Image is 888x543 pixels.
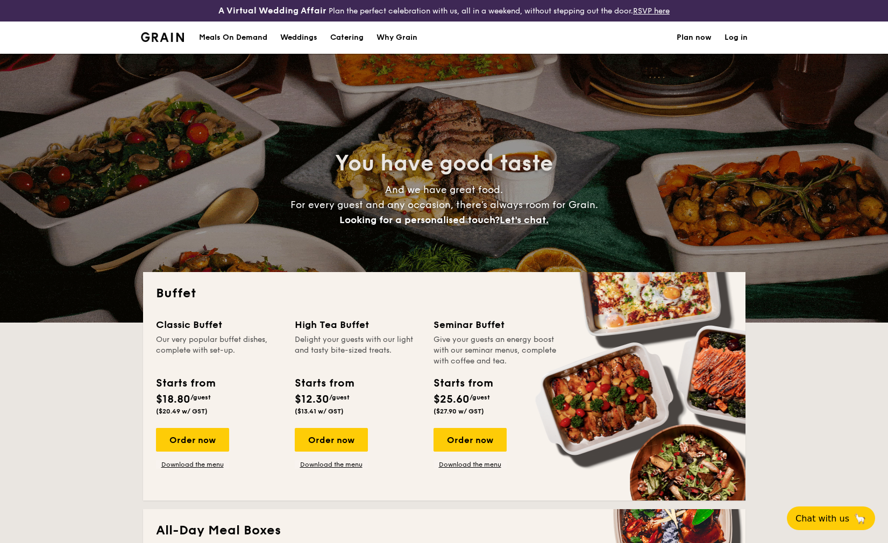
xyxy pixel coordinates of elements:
div: Meals On Demand [199,22,267,54]
div: Why Grain [376,22,417,54]
span: You have good taste [335,151,553,176]
div: Weddings [280,22,317,54]
h2: All-Day Meal Boxes [156,522,733,539]
div: Delight your guests with our light and tasty bite-sized treats. [295,334,421,367]
a: Logotype [141,32,184,42]
span: Looking for a personalised touch? [339,214,500,226]
div: Plan the perfect celebration with us, all in a weekend, without stepping out the door. [148,4,740,17]
a: Meals On Demand [193,22,274,54]
span: ($20.49 w/ GST) [156,408,208,415]
span: $18.80 [156,393,190,406]
div: Order now [295,428,368,452]
span: $12.30 [295,393,329,406]
span: /guest [190,394,211,401]
div: High Tea Buffet [295,317,421,332]
span: ($13.41 w/ GST) [295,408,344,415]
img: Grain [141,32,184,42]
div: Starts from [434,375,492,391]
a: Download the menu [295,460,368,469]
span: ($27.90 w/ GST) [434,408,484,415]
a: Weddings [274,22,324,54]
div: Order now [434,428,507,452]
span: Let's chat. [500,214,549,226]
a: Log in [724,22,748,54]
div: Starts from [295,375,353,391]
button: Chat with us🦙 [787,506,875,530]
a: RSVP here [633,6,670,16]
h4: A Virtual Wedding Affair [218,4,326,17]
a: Plan now [677,22,712,54]
div: Our very popular buffet dishes, complete with set-up. [156,334,282,367]
span: /guest [470,394,490,401]
a: Download the menu [434,460,507,469]
div: Classic Buffet [156,317,282,332]
h1: Catering [330,22,364,54]
span: And we have great food. For every guest and any occasion, there’s always room for Grain. [290,184,598,226]
a: Why Grain [370,22,424,54]
span: /guest [329,394,350,401]
span: Chat with us [795,513,849,524]
span: 🦙 [854,512,866,525]
div: Starts from [156,375,215,391]
span: $25.60 [434,393,470,406]
a: Catering [324,22,370,54]
div: Seminar Buffet [434,317,559,332]
div: Order now [156,428,229,452]
a: Download the menu [156,460,229,469]
h2: Buffet [156,285,733,302]
div: Give your guests an energy boost with our seminar menus, complete with coffee and tea. [434,334,559,367]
